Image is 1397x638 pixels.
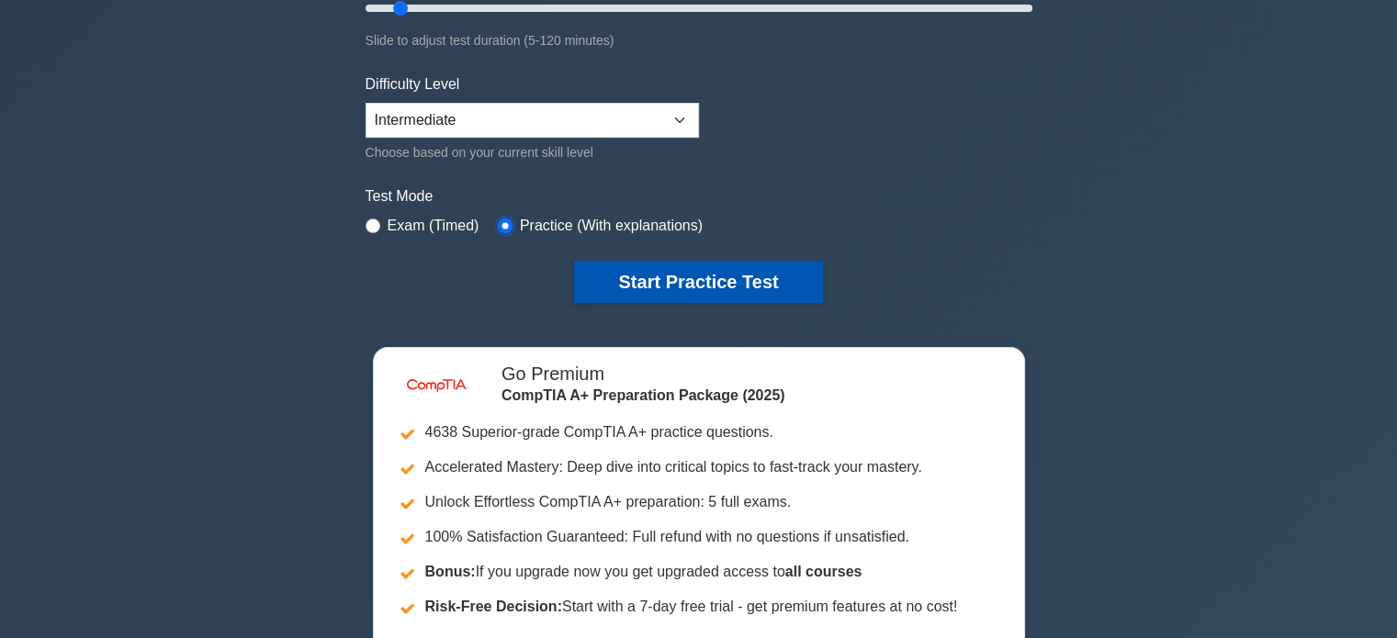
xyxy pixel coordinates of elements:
label: Test Mode [366,185,1032,207]
label: Exam (Timed) [388,215,479,237]
div: Choose based on your current skill level [366,141,699,163]
label: Practice (With explanations) [520,215,703,237]
button: Start Practice Test [574,261,822,303]
div: Slide to adjust test duration (5-120 minutes) [366,29,1032,51]
label: Difficulty Level [366,73,460,95]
